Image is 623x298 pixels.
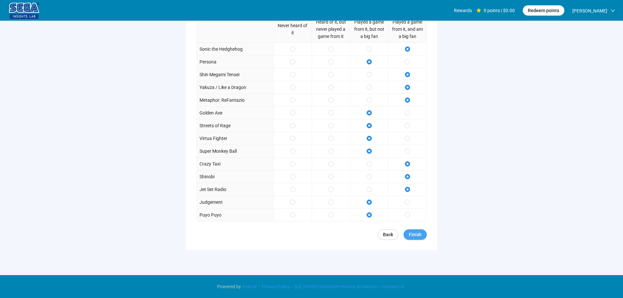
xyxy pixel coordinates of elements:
[260,284,291,289] a: Privacy Policy
[217,283,406,290] div: · · ·
[241,284,259,289] a: HubUX
[217,284,241,289] span: Powered by
[199,122,231,129] p: Streets of Rage
[293,284,379,289] a: [US_STATE] Consumer Privacy Act Notice
[391,18,424,40] p: Played a game from it, and am a big fan
[315,18,347,40] p: Heard of it, but never played a game from it
[199,186,226,193] p: Jet Set Radio
[380,284,406,289] a: Contact Us
[378,229,398,240] a: Back
[476,8,481,13] span: star
[572,0,607,21] span: [PERSON_NAME]
[199,173,215,180] p: Shinobi
[199,71,239,78] p: Shin Megami Tensei
[276,22,309,36] p: Never heard of it
[528,7,559,14] span: Redeem points
[199,148,237,155] p: Super Monkey Ball
[611,9,615,13] span: down
[409,231,422,238] span: Finish
[199,160,220,167] p: Crazy Taxi
[199,96,245,104] p: Metaphor: ReFantazio
[199,199,223,206] p: Judgement
[199,109,222,116] p: Golden Axe
[404,229,427,240] button: Finish
[199,45,243,53] p: Sonic the Hedghehog
[353,18,386,40] p: Played a game from it, but not a big fan
[199,211,221,219] p: Puyo Puyo
[383,231,393,238] span: Back
[199,135,227,142] p: Virtua Fighter
[199,58,216,65] p: Persona
[523,5,564,16] button: Redeem points
[199,84,246,91] p: Yakuza / Like a Dragon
